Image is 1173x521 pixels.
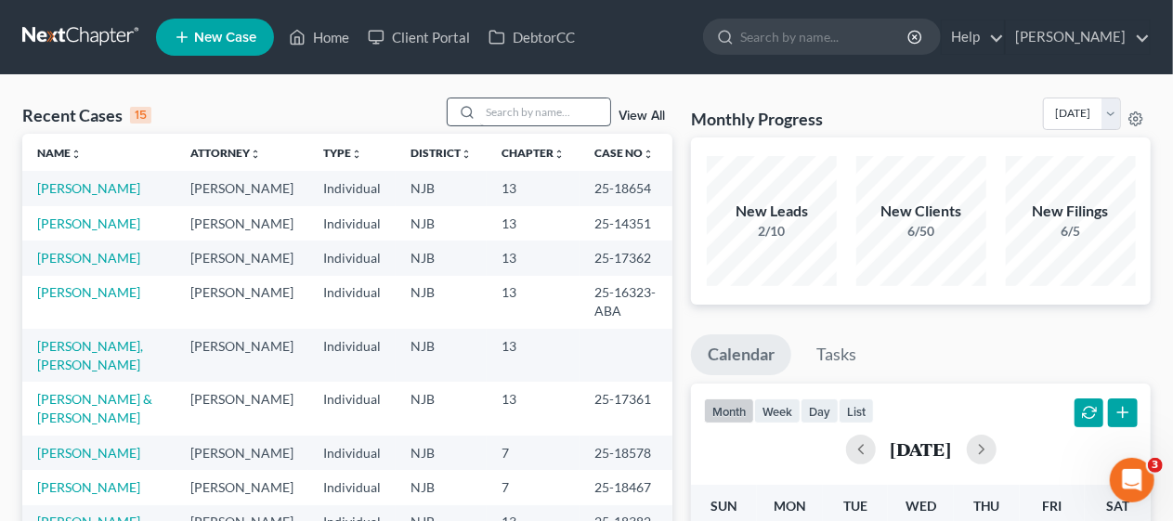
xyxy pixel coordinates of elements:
div: 2/10 [707,222,837,241]
a: [PERSON_NAME], [PERSON_NAME] [37,338,143,372]
span: Wed [906,498,936,514]
td: 13 [487,329,580,382]
a: [PERSON_NAME] [37,250,140,266]
div: Recent Cases [22,104,151,126]
span: Mon [774,498,806,514]
td: NJB [396,171,487,205]
a: Case Nounfold_more [594,146,654,160]
td: [PERSON_NAME] [176,171,308,205]
td: [PERSON_NAME] [176,470,308,504]
td: NJB [396,241,487,275]
a: Home [280,20,358,54]
td: Individual [308,206,396,241]
td: [PERSON_NAME] [176,241,308,275]
td: Individual [308,171,396,205]
button: day [801,398,839,423]
td: [PERSON_NAME] [176,436,308,470]
div: New Filings [1006,201,1136,222]
a: Chapterunfold_more [502,146,565,160]
a: Help [942,20,1004,54]
td: 13 [487,276,580,329]
span: Sat [1106,498,1129,514]
a: Nameunfold_more [37,146,82,160]
td: 13 [487,382,580,435]
button: month [704,398,754,423]
td: 13 [487,171,580,205]
input: Search by name... [740,20,910,54]
span: Sun [710,498,737,514]
button: week [754,398,801,423]
td: 7 [487,470,580,504]
div: New Clients [856,201,986,222]
iframe: Intercom live chat [1110,458,1154,502]
td: Individual [308,436,396,470]
a: Tasks [800,334,873,375]
div: 15 [130,107,151,124]
a: [PERSON_NAME] [37,445,140,461]
a: [PERSON_NAME] [37,479,140,495]
td: NJB [396,206,487,241]
td: 13 [487,241,580,275]
i: unfold_more [71,149,82,160]
td: 13 [487,206,580,241]
a: [PERSON_NAME] [37,215,140,231]
i: unfold_more [554,149,565,160]
td: Individual [308,329,396,382]
a: [PERSON_NAME] [37,180,140,196]
td: NJB [396,276,487,329]
td: 25-18578 [580,436,673,470]
td: 25-14351 [580,206,673,241]
button: list [839,398,874,423]
a: Districtunfold_more [411,146,472,160]
h3: Monthly Progress [691,108,823,130]
td: [PERSON_NAME] [176,206,308,241]
i: unfold_more [351,149,362,160]
td: NJB [396,436,487,470]
span: New Case [194,31,256,45]
td: 7 [487,436,580,470]
a: View All [619,110,665,123]
td: 25-18467 [580,470,673,504]
h2: [DATE] [891,439,952,459]
td: Individual [308,276,396,329]
td: Individual [308,241,396,275]
td: 25-17361 [580,382,673,435]
td: 25-17362 [580,241,673,275]
a: [PERSON_NAME] [1006,20,1150,54]
span: Tue [843,498,867,514]
div: 6/5 [1006,222,1136,241]
a: Calendar [691,334,791,375]
a: Typeunfold_more [323,146,362,160]
div: New Leads [707,201,837,222]
td: 25-16323-ABA [580,276,673,329]
i: unfold_more [250,149,261,160]
td: NJB [396,470,487,504]
td: 25-18654 [580,171,673,205]
td: NJB [396,382,487,435]
a: Client Portal [358,20,479,54]
td: Individual [308,382,396,435]
input: Search by name... [480,98,610,125]
a: [PERSON_NAME] & [PERSON_NAME] [37,391,152,425]
div: 6/50 [856,222,986,241]
a: DebtorCC [479,20,584,54]
i: unfold_more [643,149,654,160]
i: unfold_more [461,149,472,160]
a: [PERSON_NAME] [37,284,140,300]
span: Fri [1042,498,1062,514]
td: [PERSON_NAME] [176,382,308,435]
td: Individual [308,470,396,504]
td: NJB [396,329,487,382]
a: Attorneyunfold_more [190,146,261,160]
td: [PERSON_NAME] [176,329,308,382]
span: Thu [973,498,1000,514]
span: 3 [1148,458,1163,473]
td: [PERSON_NAME] [176,276,308,329]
